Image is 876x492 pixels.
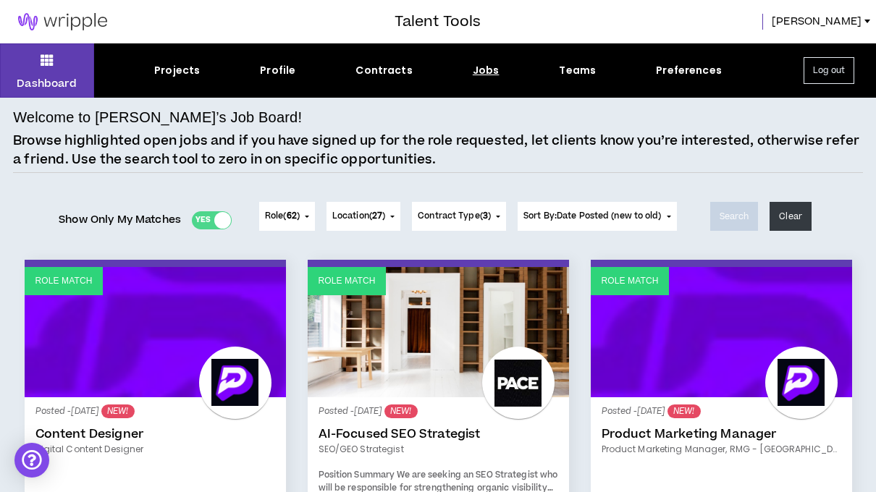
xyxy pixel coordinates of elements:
[327,202,400,231] button: Location(27)
[287,210,297,222] span: 62
[602,443,841,456] a: Product Marketing Manager, RMG - [GEOGRAPHIC_DATA] Preferred
[591,267,852,397] a: Role Match
[710,202,759,231] button: Search
[518,202,677,231] button: Sort By:Date Posted (new to old)
[804,57,854,84] button: Log out
[259,202,315,231] button: Role(62)
[35,274,93,288] p: Role Match
[372,210,382,222] span: 27
[13,106,302,128] h4: Welcome to [PERSON_NAME]’s Job Board!
[265,210,300,223] span: Role ( )
[483,210,488,222] span: 3
[35,443,275,456] a: Digital Content Designer
[35,427,275,441] a: Content Designer
[17,76,77,91] p: Dashboard
[418,210,491,223] span: Contract Type ( )
[260,63,295,78] div: Profile
[355,63,412,78] div: Contracts
[770,202,812,231] button: Clear
[667,404,700,418] sup: NEW!
[523,210,662,222] span: Sort By: Date Posted (new to old)
[395,11,481,33] h3: Talent Tools
[59,209,181,231] span: Show Only My Matches
[154,63,200,78] div: Projects
[35,404,275,418] p: Posted - [DATE]
[319,274,376,288] p: Role Match
[308,267,569,397] a: Role Match
[602,427,841,441] a: Product Marketing Manager
[559,63,596,78] div: Teams
[101,404,134,418] sup: NEW!
[772,14,862,30] span: [PERSON_NAME]
[13,132,863,169] p: Browse highlighted open jobs and if you have signed up for the role requested, let clients know y...
[384,404,417,418] sup: NEW!
[14,443,49,478] div: Open Intercom Messenger
[412,202,506,231] button: Contract Type(3)
[332,210,385,223] span: Location ( )
[602,274,659,288] p: Role Match
[25,267,286,397] a: Role Match
[319,427,558,441] a: AI-Focused SEO Strategist
[319,469,395,481] strong: Position Summary
[656,63,722,78] div: Preferences
[602,404,841,418] p: Posted - [DATE]
[319,443,558,456] a: SEO/GEO Strategist
[319,404,558,418] p: Posted - [DATE]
